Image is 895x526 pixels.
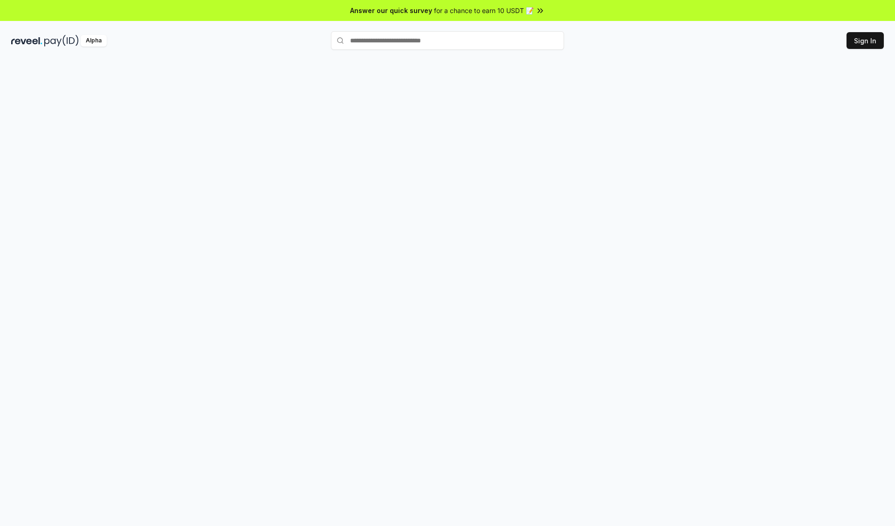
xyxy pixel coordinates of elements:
img: reveel_dark [11,35,42,47]
span: Answer our quick survey [350,6,432,15]
button: Sign In [847,32,884,49]
img: pay_id [44,35,79,47]
span: for a chance to earn 10 USDT 📝 [434,6,534,15]
div: Alpha [81,35,107,47]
